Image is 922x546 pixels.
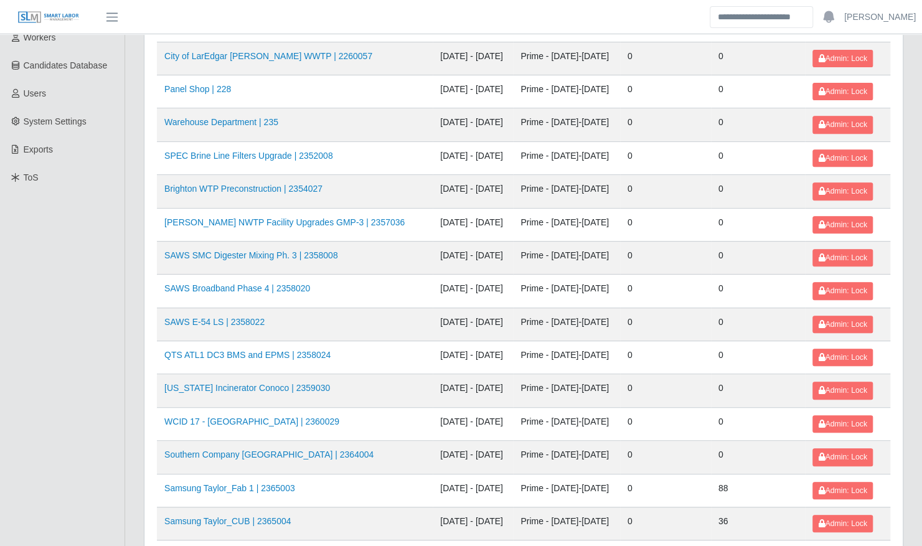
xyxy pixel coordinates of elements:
[620,208,711,241] td: 0
[620,308,711,341] td: 0
[711,42,806,75] td: 0
[513,341,620,374] td: Prime - [DATE]-[DATE]
[164,317,265,327] a: SAWS E-54 LS | 2358022
[818,486,867,495] span: Admin: Lock
[620,175,711,208] td: 0
[513,108,620,141] td: Prime - [DATE]-[DATE]
[818,420,867,428] span: Admin: Lock
[812,448,872,466] button: Admin: Lock
[513,141,620,174] td: Prime - [DATE]-[DATE]
[812,149,872,167] button: Admin: Lock
[433,75,513,108] td: [DATE] - [DATE]
[818,353,867,362] span: Admin: Lock
[24,116,87,126] span: System Settings
[620,474,711,507] td: 0
[711,308,806,341] td: 0
[812,182,872,200] button: Admin: Lock
[164,217,405,227] a: [PERSON_NAME] NWTP Facility Upgrades GMP-3 | 2357036
[513,208,620,241] td: Prime - [DATE]-[DATE]
[812,515,872,532] button: Admin: Lock
[24,88,47,98] span: Users
[620,75,711,108] td: 0
[812,349,872,366] button: Admin: Lock
[818,187,867,195] span: Admin: Lock
[711,341,806,374] td: 0
[620,42,711,75] td: 0
[818,154,867,162] span: Admin: Lock
[433,108,513,141] td: [DATE] - [DATE]
[620,507,711,540] td: 0
[620,441,711,474] td: 0
[513,474,620,507] td: Prime - [DATE]-[DATE]
[812,83,872,100] button: Admin: Lock
[433,42,513,75] td: [DATE] - [DATE]
[812,415,872,433] button: Admin: Lock
[620,141,711,174] td: 0
[513,407,620,440] td: Prime - [DATE]-[DATE]
[433,374,513,407] td: [DATE] - [DATE]
[513,42,620,75] td: Prime - [DATE]-[DATE]
[513,275,620,308] td: Prime - [DATE]-[DATE]
[620,241,711,274] td: 0
[818,286,867,295] span: Admin: Lock
[164,51,372,61] a: City of LarEdgar [PERSON_NAME] WWTP | 2260057
[711,241,806,274] td: 0
[433,474,513,507] td: [DATE] - [DATE]
[812,482,872,499] button: Admin: Lock
[812,282,872,299] button: Admin: Lock
[164,516,291,526] a: Samsung Taylor_CUB | 2365004
[818,253,867,262] span: Admin: Lock
[164,483,295,493] a: Samsung Taylor_Fab 1 | 2365003
[620,108,711,141] td: 0
[164,250,338,260] a: SAWS SMC Digester Mixing Ph. 3 | 2358008
[711,407,806,440] td: 0
[812,316,872,333] button: Admin: Lock
[24,144,53,154] span: Exports
[24,32,56,42] span: Workers
[433,507,513,540] td: [DATE] - [DATE]
[711,75,806,108] td: 0
[24,172,39,182] span: ToS
[844,11,916,24] a: [PERSON_NAME]
[818,386,867,395] span: Admin: Lock
[818,54,867,63] span: Admin: Lock
[433,241,513,274] td: [DATE] - [DATE]
[711,208,806,241] td: 0
[164,350,331,360] a: QTS ATL1 DC3 BMS and EPMS | 2358024
[513,241,620,274] td: Prime - [DATE]-[DATE]
[620,374,711,407] td: 0
[818,87,867,96] span: Admin: Lock
[812,216,872,233] button: Admin: Lock
[433,407,513,440] td: [DATE] - [DATE]
[164,117,278,127] a: Warehouse Department | 235
[513,175,620,208] td: Prime - [DATE]-[DATE]
[812,382,872,399] button: Admin: Lock
[818,220,867,229] span: Admin: Lock
[433,208,513,241] td: [DATE] - [DATE]
[620,407,711,440] td: 0
[433,441,513,474] td: [DATE] - [DATE]
[513,507,620,540] td: Prime - [DATE]-[DATE]
[164,184,322,194] a: Brighton WTP Preconstruction | 2354027
[711,175,806,208] td: 0
[433,141,513,174] td: [DATE] - [DATE]
[433,275,513,308] td: [DATE] - [DATE]
[711,374,806,407] td: 0
[24,60,108,70] span: Candidates Database
[164,383,330,393] a: [US_STATE] Incinerator Conoco | 2359030
[433,341,513,374] td: [DATE] - [DATE]
[513,441,620,474] td: Prime - [DATE]-[DATE]
[164,151,333,161] a: SPEC Brine Line Filters Upgrade | 2352008
[711,474,806,507] td: 88
[513,75,620,108] td: Prime - [DATE]-[DATE]
[164,283,310,293] a: SAWS Broadband Phase 4 | 2358020
[711,141,806,174] td: 0
[164,417,339,426] a: WCID 17 - [GEOGRAPHIC_DATA] | 2360029
[433,175,513,208] td: [DATE] - [DATE]
[711,507,806,540] td: 36
[711,275,806,308] td: 0
[711,441,806,474] td: 0
[711,108,806,141] td: 0
[17,11,80,24] img: SLM Logo
[620,275,711,308] td: 0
